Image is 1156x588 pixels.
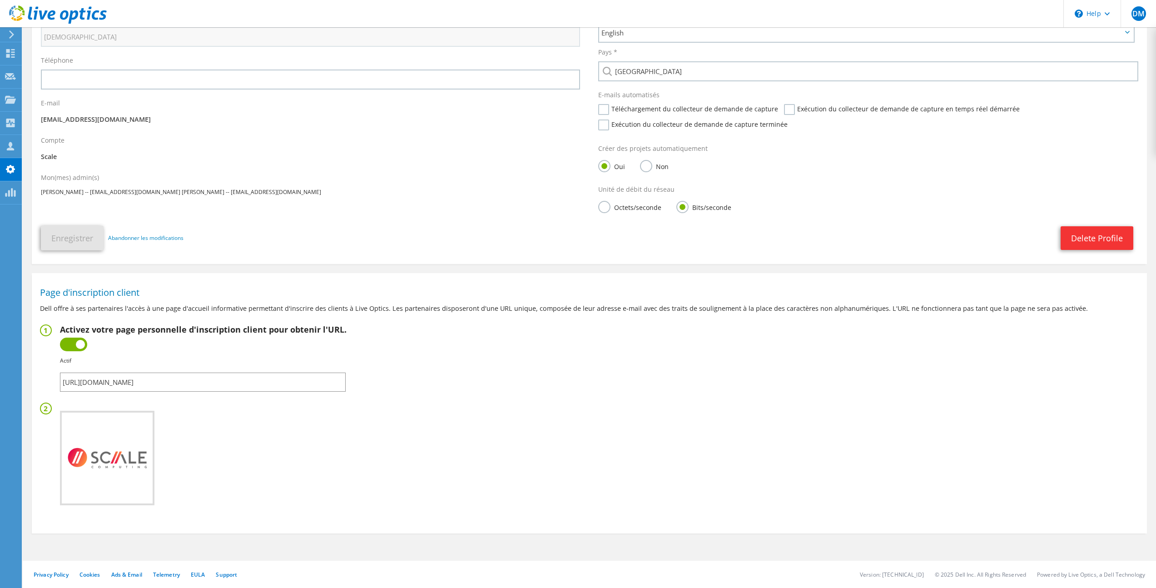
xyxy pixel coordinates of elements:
p: Dell offre à ses partenaires l'accès à une page d'accueil informative permettant d'inscrire des c... [40,304,1139,314]
a: Privacy Policy [34,571,69,578]
a: Telemetry [153,571,180,578]
span: DM [1131,6,1146,21]
label: E-mail [41,99,60,108]
label: Exécution du collecteur de demande de capture terminée [598,120,788,130]
p: [EMAIL_ADDRESS][DOMAIN_NAME] [41,115,580,125]
img: I8TqFF2VWMAAAAASUVORK5CYII= [64,446,150,470]
b: Actif [60,357,71,364]
label: Compte [41,136,64,145]
label: Mon(mes) admin(s) [41,173,99,182]
button: Enregistrer [41,226,104,250]
span: [PERSON_NAME] -- [EMAIL_ADDRESS][DOMAIN_NAME] [182,188,321,196]
a: Cookies [79,571,100,578]
label: Octets/seconde [598,201,661,212]
li: Powered by Live Optics, a Dell Technology [1037,571,1145,578]
label: Exécution du collecteur de demande de capture en temps réel démarrée [784,104,1020,115]
span: [PERSON_NAME] -- [EMAIL_ADDRESS][DOMAIN_NAME] [41,188,180,196]
label: Téléchargement du collecteur de demande de capture [598,104,778,115]
label: Créer des projets automatiquement [598,144,708,153]
label: Non [640,160,669,171]
li: Version: [TECHNICAL_ID] [860,571,924,578]
label: E-mails automatisés [598,90,660,100]
a: Ads & Email [111,571,142,578]
svg: \n [1075,10,1083,18]
a: Abandonner les modifications [108,233,184,243]
label: Unité de débit du réseau [598,185,675,194]
label: Oui [598,160,625,171]
h2: Activez votre page personnelle d'inscription client pour obtenir l'URL. [60,324,347,334]
li: © 2025 Dell Inc. All Rights Reserved [935,571,1026,578]
label: Téléphone [41,56,73,65]
span: English [601,27,1122,38]
a: Delete Profile [1061,226,1133,250]
label: Bits/seconde [676,201,731,212]
a: Support [216,571,237,578]
p: Scale [41,152,580,162]
h1: Page d'inscription client [40,288,1134,297]
label: Pays * [598,48,617,57]
a: EULA [191,571,205,578]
